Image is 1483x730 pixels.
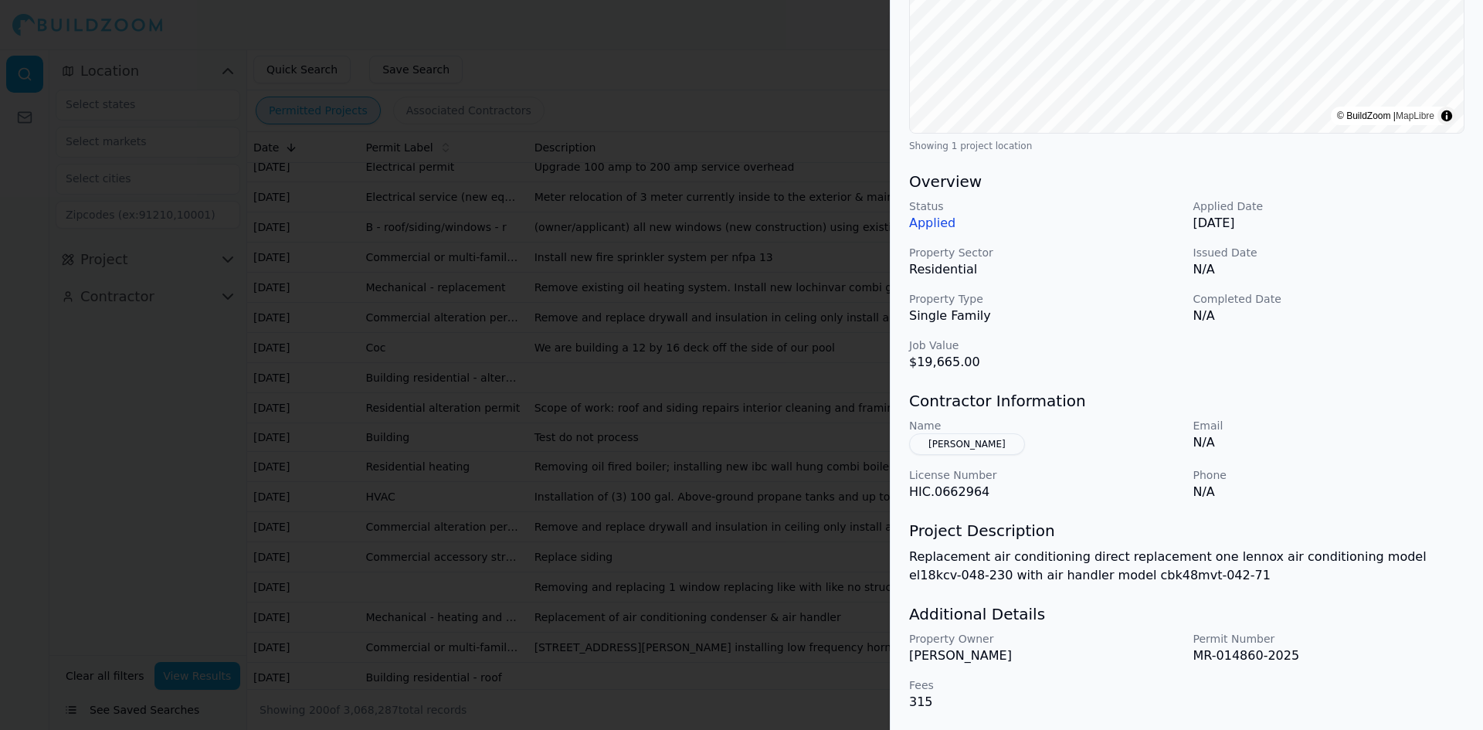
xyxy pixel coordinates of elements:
[909,548,1464,585] p: Replacement air conditioning direct replacement one lennox air conditioning model el18kcv-048-230...
[909,171,1464,192] h3: Overview
[909,307,1181,325] p: Single Family
[909,631,1181,647] p: Property Owner
[1193,307,1465,325] p: N/A
[1193,291,1465,307] p: Completed Date
[909,647,1181,665] p: [PERSON_NAME]
[1396,110,1434,121] a: MapLibre
[1193,483,1465,501] p: N/A
[909,390,1464,412] h3: Contractor Information
[909,603,1464,625] h3: Additional Details
[909,199,1181,214] p: Status
[1193,260,1465,279] p: N/A
[909,353,1181,372] p: $19,665.00
[1193,631,1465,647] p: Permit Number
[1193,245,1465,260] p: Issued Date
[909,140,1464,152] div: Showing 1 project location
[909,291,1181,307] p: Property Type
[909,467,1181,483] p: License Number
[1193,418,1465,433] p: Email
[909,245,1181,260] p: Property Sector
[909,693,1181,711] p: 315
[909,677,1181,693] p: Fees
[909,520,1464,542] h3: Project Description
[1337,108,1434,124] div: © BuildZoom |
[909,214,1181,233] p: Applied
[909,433,1025,455] button: [PERSON_NAME]
[909,483,1181,501] p: HIC.0662964
[1193,214,1465,233] p: [DATE]
[1193,647,1465,665] p: MR-014860-2025
[1193,199,1465,214] p: Applied Date
[909,338,1181,353] p: Job Value
[909,260,1181,279] p: Residential
[1193,467,1465,483] p: Phone
[909,418,1181,433] p: Name
[1193,433,1465,452] p: N/A
[1437,107,1456,125] summary: Toggle attribution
